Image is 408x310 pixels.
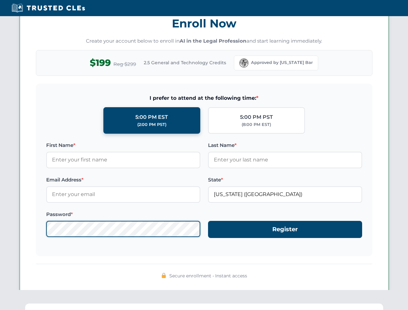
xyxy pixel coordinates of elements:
[242,121,271,128] div: (8:00 PM EST)
[46,211,200,218] label: Password
[46,152,200,168] input: Enter your first name
[239,58,248,67] img: Florida Bar
[46,186,200,202] input: Enter your email
[161,273,166,278] img: 🔒
[240,113,273,121] div: 5:00 PM PST
[46,176,200,184] label: Email Address
[36,37,372,45] p: Create your account below to enroll in and start learning immediately.
[90,56,111,70] span: $199
[46,141,200,149] label: First Name
[113,60,136,68] span: Reg $299
[208,176,362,184] label: State
[46,94,362,102] span: I prefer to attend at the following time:
[137,121,166,128] div: (2:00 PM PST)
[208,141,362,149] label: Last Name
[144,59,226,66] span: 2.5 General and Technology Credits
[251,59,313,66] span: Approved by [US_STATE] Bar
[208,186,362,202] input: Florida (FL)
[169,272,247,279] span: Secure enrollment • Instant access
[208,221,362,238] button: Register
[36,13,372,34] h3: Enroll Now
[180,38,246,44] strong: AI in the Legal Profession
[135,113,168,121] div: 5:00 PM EST
[10,3,87,13] img: Trusted CLEs
[208,152,362,168] input: Enter your last name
